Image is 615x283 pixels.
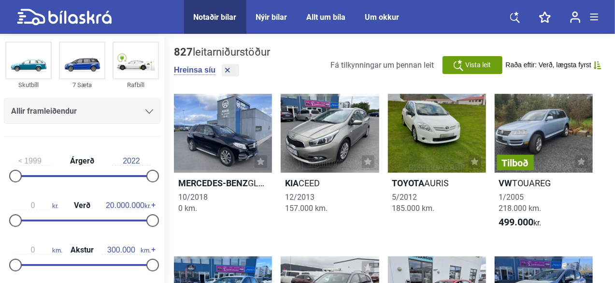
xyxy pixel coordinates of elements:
span: Tilboð [502,158,529,168]
span: 12/2013 157.000 km. [285,193,328,213]
span: kr. [106,201,151,210]
h2: TOUAREG [495,178,593,189]
span: 10/2018 0 km. [178,193,208,213]
button: Raða eftir: Verð, lægsta fyrst [506,61,601,69]
b: 827 [174,46,193,58]
a: Allt um bíla [307,13,346,22]
h2: AURIS [388,178,486,189]
span: Vista leit [465,60,491,70]
b: 499.000 [499,216,534,228]
span: kr. [499,217,542,228]
button: Hreinsa síu [174,65,215,75]
a: Notaðir bílar [194,13,237,22]
a: Mercedes-BenzGLE 350 D 4MATIC10/20180 km. [174,94,272,237]
span: 5/2012 185.000 km. [392,193,435,213]
span: km. [14,246,62,254]
div: 7 Sæta [59,79,105,90]
span: Allir framleiðendur [11,104,77,118]
b: Toyota [392,178,425,188]
span: 1/2005 218.000 km. [499,193,542,213]
div: Skutbíll [5,79,52,90]
span: Fá tilkynningar um þennan leit [331,60,434,70]
a: TilboðVWTOUAREG1/2005218.000 km.499.000kr. [495,94,593,237]
h2: CEED [281,178,379,189]
h2: GLE 350 D 4MATIC [174,178,272,189]
span: Árgerð [68,157,97,165]
img: user-login.svg [570,11,581,23]
span: kr. [14,201,58,210]
a: ToyotaAURIS5/2012185.000 km. [388,94,486,237]
span: Akstur [68,246,96,254]
span: Raða eftir: Verð, lægsta fyrst [506,61,591,69]
span: km. [102,246,151,254]
a: KiaCEED12/2013157.000 km. [281,94,379,237]
a: Nýir bílar [256,13,287,22]
a: Um okkur [365,13,400,22]
div: Rafbíll [113,79,159,90]
b: Mercedes-Benz [178,178,248,188]
div: leitarniðurstöður [174,46,270,59]
span: Verð [72,202,93,209]
b: Kia [285,178,299,188]
b: VW [499,178,513,188]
